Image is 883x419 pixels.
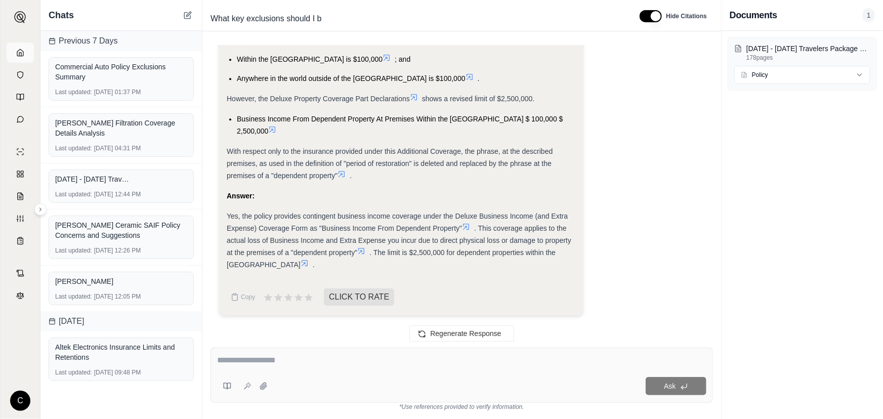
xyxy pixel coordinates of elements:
[55,342,187,362] div: Altek Electronics Insurance Limits and Retentions
[211,403,713,411] div: *Use references provided to verify information.
[409,325,514,342] button: Regenerate Response
[422,95,535,103] span: shows a revised limit of $2,500,000.
[646,377,706,395] button: Ask
[863,8,875,22] span: 1
[55,144,187,152] div: [DATE] 04:31 PM
[55,220,187,240] div: [PERSON_NAME] Ceramic SAIF Policy Concerns and Suggestions
[241,293,255,301] span: Copy
[55,190,92,198] span: Last updated:
[55,144,92,152] span: Last updated:
[227,224,571,257] span: . This coverage applies to the actual loss of Business Income and Extra Expense you incur due to ...
[40,311,202,331] div: [DATE]
[55,246,92,255] span: Last updated:
[7,231,34,251] a: Coverage Table
[10,7,30,27] button: Expand sidebar
[324,288,394,306] span: CLICK TO RATE
[55,62,187,82] div: Commercial Auto Policy Exclusions Summary
[746,54,870,62] p: 178 pages
[55,88,187,96] div: [DATE] 01:37 PM
[55,368,92,376] span: Last updated:
[227,248,556,269] span: . The limit is $2,500,000 for dependent properties within the [GEOGRAPHIC_DATA]
[237,74,466,82] span: Anywhere in the world outside of the [GEOGRAPHIC_DATA] is $100,000
[55,174,131,184] span: [DATE] - [DATE] Travelers Package policy.PDF
[227,147,553,180] span: With respect only to the insurance provided under this Additional Coverage, the phrase, at the de...
[55,292,92,301] span: Last updated:
[49,8,74,22] span: Chats
[7,285,34,306] a: Legal Search Engine
[227,192,255,200] strong: Answer:
[734,44,870,62] button: [DATE] - [DATE] Travelers Package policy.PDF178pages
[7,263,34,283] a: Contract Analysis
[7,109,34,130] a: Chat
[7,186,34,206] a: Claim Coverage
[40,31,202,51] div: Previous 7 Days
[313,261,315,269] span: .
[227,287,259,307] button: Copy
[55,368,187,376] div: [DATE] 09:48 PM
[55,292,187,301] div: [DATE] 12:05 PM
[206,11,627,27] div: Edit Title
[7,208,34,229] a: Custom Report
[55,246,187,255] div: [DATE] 12:26 PM
[666,12,707,20] span: Hide Citations
[227,95,410,103] span: However, the Deluxe Property Coverage Part Declarations
[34,203,47,216] button: Expand sidebar
[55,190,187,198] div: [DATE] 12:44 PM
[14,11,26,23] img: Expand sidebar
[55,88,92,96] span: Last updated:
[206,11,326,27] span: What key exclusions should I b
[227,212,568,232] span: Yes, the policy provides contingent business income coverage under the Deluxe Business Income (an...
[350,172,352,180] span: .
[7,142,34,162] a: Single Policy
[7,164,34,184] a: Policy Comparisons
[395,55,410,63] span: ; and
[664,382,676,390] span: Ask
[10,391,30,411] div: C
[746,44,870,54] p: 1.1.25 - 1.1.26 Travelers Package policy.PDF
[7,43,34,63] a: Home
[478,74,480,82] span: .
[7,65,34,85] a: Documents Vault
[55,276,187,286] div: [PERSON_NAME]
[7,87,34,107] a: Prompt Library
[237,55,383,63] span: Within the [GEOGRAPHIC_DATA] is $100,000
[730,8,777,22] h3: Documents
[55,118,187,138] div: [PERSON_NAME] Filtration Coverage Details Analysis
[430,329,501,338] span: Regenerate Response
[237,115,563,135] span: Business Income From Dependent Property At Premises Within the [GEOGRAPHIC_DATA] $ 100,000 $ 2,50...
[182,9,194,21] button: New Chat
